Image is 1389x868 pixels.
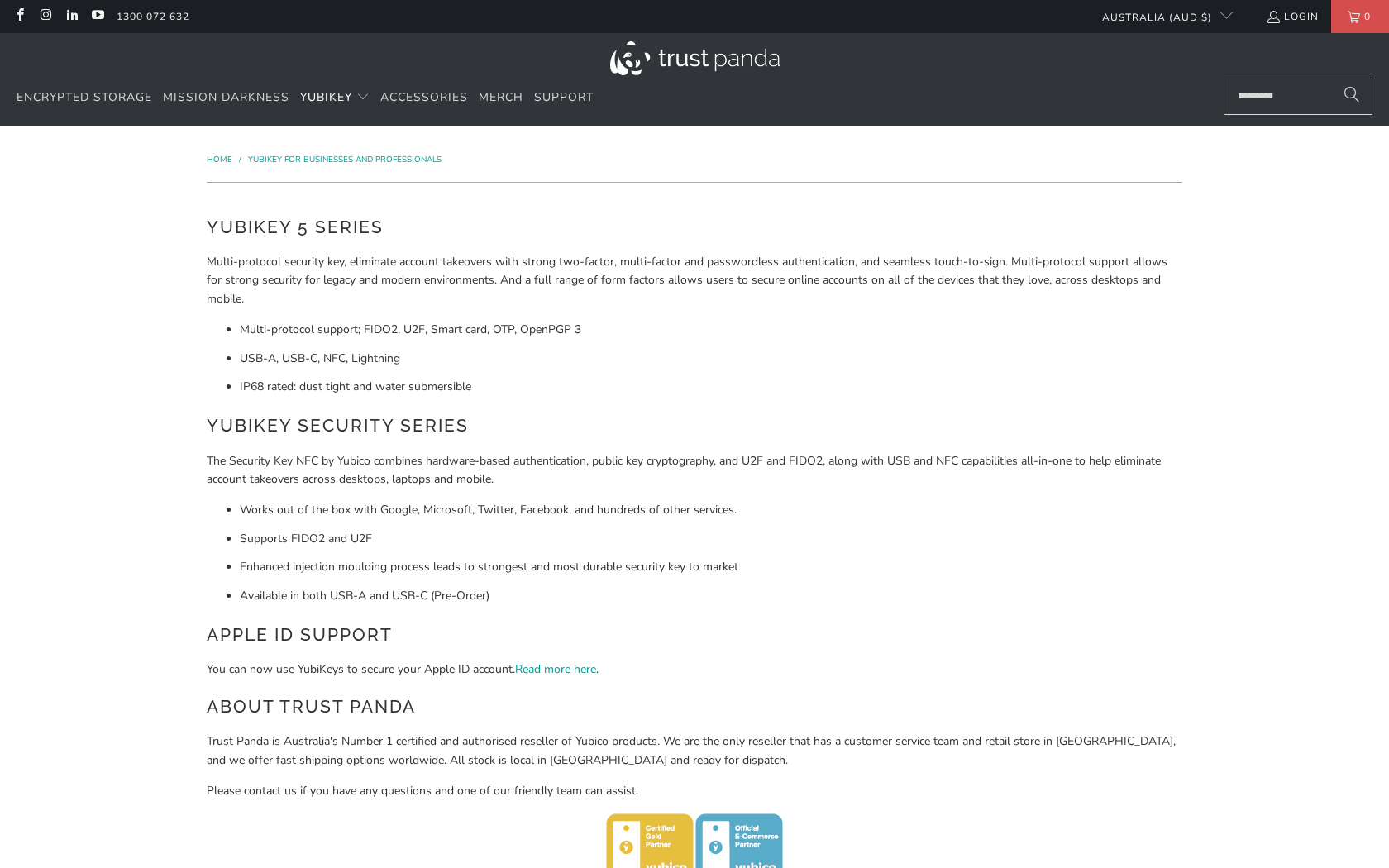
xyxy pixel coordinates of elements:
[240,321,1182,339] li: Multi-protocol support; FIDO2, U2F, Smart card, OTP, OpenPGP 3
[240,378,1182,396] li: IP68 rated: dust tight and water submersible
[12,10,26,23] a: Trust Panda Australia on Facebook
[1224,79,1372,115] input: Search...
[207,661,1182,679] p: You can now use YubiKeys to secure your Apple ID account. .
[479,79,523,117] a: Merch
[207,452,1182,489] p: The Security Key NFC by Yubico combines hardware-based authentication, public key cryptography, a...
[1331,79,1372,115] button: Search
[207,732,1182,770] p: Trust Panda is Australia's Number 1 certified and authorised reseller of Yubico products. We are ...
[240,587,1182,605] li: Available in both USB-A and USB-C (Pre-Order)
[300,79,370,117] summary: YubiKey
[380,89,468,105] span: Accessories
[610,41,780,75] img: Trust Panda Australia
[207,154,232,165] span: Home
[207,253,1182,308] p: Multi-protocol security key, eliminate account takeovers with strong two-factor, multi-factor and...
[534,79,594,117] a: Support
[240,501,1182,519] li: Works out of the box with Google, Microsoft, Twitter, Facebook, and hundreds of other services.
[534,89,594,105] span: Support
[380,79,468,117] a: Accessories
[207,413,1182,439] h2: YubiKey Security Series
[240,350,1182,368] li: USB-A, USB-C, NFC, Lightning
[240,558,1182,576] li: Enhanced injection moulding process leads to strongest and most durable security key to market
[38,10,52,23] a: Trust Panda Australia on Instagram
[17,79,594,117] nav: Translation missing: en.navigation.header.main_nav
[479,89,523,105] span: Merch
[240,530,1182,548] li: Supports FIDO2 and U2F
[515,661,596,677] a: Read more here
[207,782,1182,800] p: Please contact us if you have any questions and one of our friendly team can assist.
[64,10,79,23] a: Trust Panda Australia on LinkedIn
[117,7,189,26] a: 1300 072 632
[207,622,1182,648] h2: Apple ID Support
[1266,7,1319,26] a: Login
[300,89,352,105] span: YubiKey
[248,154,442,165] a: YubiKey for Businesses and Professionals
[17,89,152,105] span: Encrypted Storage
[207,694,1182,720] h2: About Trust Panda
[163,79,289,117] a: Mission Darkness
[90,10,104,23] a: Trust Panda Australia on YouTube
[163,89,289,105] span: Mission Darkness
[207,154,235,165] a: Home
[207,214,1182,241] h2: YubiKey 5 Series
[239,154,241,165] span: /
[17,79,152,117] a: Encrypted Storage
